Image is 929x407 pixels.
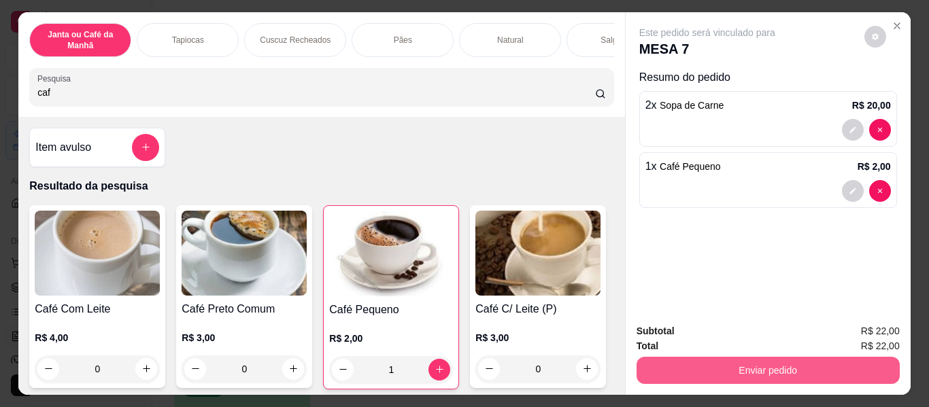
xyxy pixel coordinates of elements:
h4: Item avulso [35,139,91,156]
img: product-image [35,211,160,296]
button: Enviar pedido [637,357,900,384]
p: Este pedido será vinculado para [639,26,775,39]
p: R$ 2,00 [858,160,891,173]
button: add-separate-item [132,134,159,161]
p: Resumo do pedido [639,69,897,86]
label: Pesquisa [37,73,75,84]
input: Pesquisa [37,86,595,99]
span: Café Pequeno [660,161,721,172]
p: R$ 2,00 [329,332,453,345]
p: Resultado da pesquisa [29,178,613,194]
span: R$ 22,00 [861,338,900,353]
button: decrease-product-quantity [37,358,59,380]
p: R$ 3,00 [475,331,601,344]
h4: Café Pequeno [329,302,453,318]
p: Natural [497,35,524,46]
p: 2 x [645,97,724,113]
button: decrease-product-quantity [864,26,886,48]
p: Tapiocas [172,35,204,46]
img: product-image [182,211,307,296]
img: product-image [329,211,453,296]
button: decrease-product-quantity [869,180,891,202]
button: decrease-product-quantity [184,358,206,380]
h4: Café Com Leite [35,301,160,317]
button: increase-product-quantity [576,358,598,380]
h4: Café Preto Comum [182,301,307,317]
p: Cuscuz Recheados [260,35,331,46]
button: decrease-product-quantity [842,180,864,202]
button: increase-product-quantity [135,358,157,380]
p: R$ 20,00 [852,99,891,112]
span: Sopa de Carne [660,100,724,111]
button: decrease-product-quantity [869,119,891,141]
p: R$ 4,00 [35,331,160,344]
p: MESA 7 [639,39,775,58]
p: Janta ou Café da Manhã [41,29,120,51]
button: increase-product-quantity [282,358,304,380]
button: decrease-product-quantity [842,119,864,141]
img: product-image [475,211,601,296]
p: 1 x [645,158,721,175]
span: R$ 22,00 [861,323,900,338]
strong: Total [637,340,658,351]
p: Salgados [601,35,635,46]
p: Pães [394,35,412,46]
button: increase-product-quantity [428,359,450,381]
button: Close [886,15,908,37]
button: decrease-product-quantity [478,358,500,380]
p: R$ 3,00 [182,331,307,344]
h4: Café C/ Leite (P) [475,301,601,317]
button: decrease-product-quantity [332,359,354,381]
strong: Subtotal [637,325,675,336]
